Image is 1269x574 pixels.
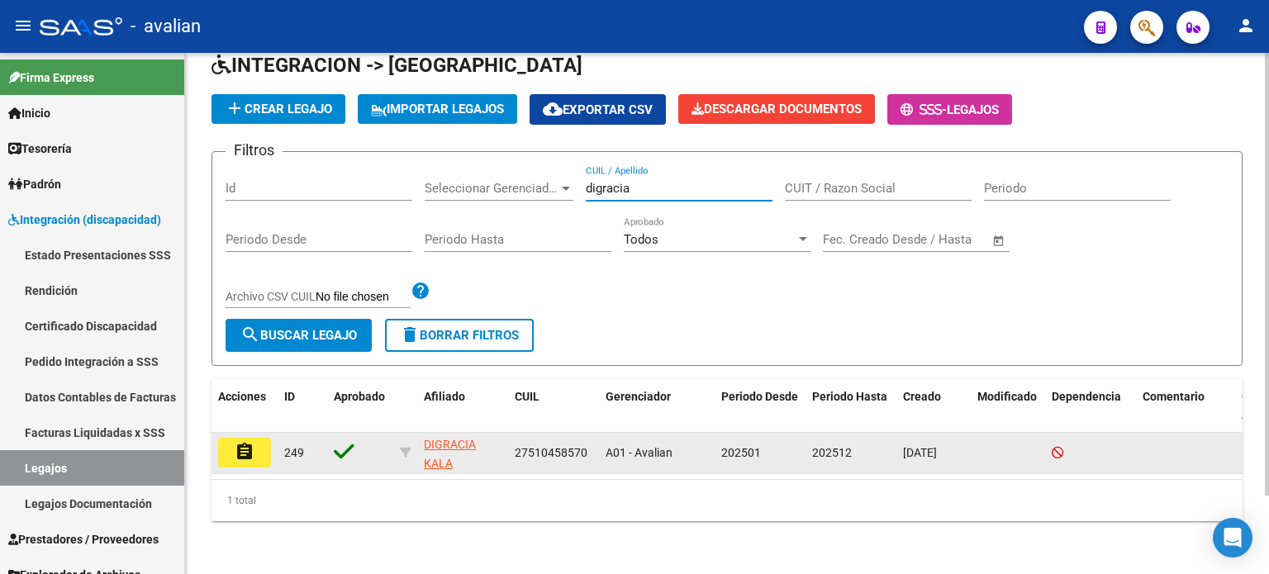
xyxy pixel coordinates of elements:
span: DIGRACIA KALA [424,438,476,470]
span: - avalian [131,8,201,45]
span: Firma Express [8,69,94,87]
span: Aprobado [334,390,385,403]
span: Periodo Desde [721,390,798,403]
datatable-header-cell: Creado [896,379,971,434]
mat-icon: add [225,98,245,118]
span: - [901,102,947,117]
datatable-header-cell: Periodo Desde [715,379,806,434]
span: CUIL [515,390,539,403]
span: Creado [903,390,941,403]
datatable-header-cell: ID [278,379,327,434]
span: Todos [624,232,658,247]
span: Prestadores / Proveedores [8,530,159,548]
span: Modificado [977,390,1037,403]
mat-icon: menu [13,16,33,36]
mat-icon: assignment [235,442,254,462]
mat-icon: delete [400,325,420,344]
button: Crear Legajo [211,94,345,124]
span: Borrar Filtros [400,328,519,343]
span: Padrón [8,175,61,193]
span: A01 - Avalian [606,446,673,459]
h3: Filtros [226,139,283,162]
span: [DATE] [903,446,937,459]
mat-icon: search [240,325,260,344]
mat-icon: cloud_download [543,99,563,119]
button: -Legajos [887,94,1012,125]
span: 202512 [812,446,852,459]
datatable-header-cell: Gerenciador [599,379,715,434]
span: Tesorería [8,140,72,158]
span: Buscar Legajo [240,328,357,343]
button: Open calendar [990,231,1009,250]
button: IMPORTAR LEGAJOS [358,94,517,124]
span: IMPORTAR LEGAJOS [371,102,504,116]
input: Fecha inicio [823,232,890,247]
span: Seleccionar Gerenciador [425,181,558,196]
span: Integración (discapacidad) [8,211,161,229]
datatable-header-cell: Acciones [211,379,278,434]
span: Gerenciador [606,390,671,403]
button: Exportar CSV [530,94,666,125]
datatable-header-cell: Periodo Hasta [806,379,896,434]
span: Archivo CSV CUIL [226,290,316,303]
span: Crear Legajo [225,102,332,116]
span: Acciones [218,390,266,403]
span: ID [284,390,295,403]
datatable-header-cell: Dependencia [1045,379,1136,434]
span: Comentario [1143,390,1205,403]
datatable-header-cell: Comentario [1136,379,1235,434]
span: Periodo Hasta [812,390,887,403]
span: Descargar Documentos [692,102,862,116]
span: 202501 [721,446,761,459]
datatable-header-cell: Afiliado [417,379,508,434]
datatable-header-cell: Modificado [971,379,1045,434]
mat-icon: person [1236,16,1256,36]
span: 27510458570 [515,446,587,459]
span: 249 [284,446,304,459]
datatable-header-cell: CUIL [508,379,599,434]
div: 1 total [211,480,1243,521]
input: Archivo CSV CUIL [316,290,411,305]
span: Inicio [8,104,50,122]
span: Legajos [947,102,999,117]
button: Borrar Filtros [385,319,534,352]
span: INTEGRACION -> [GEOGRAPHIC_DATA] [211,54,582,77]
input: Fecha fin [905,232,985,247]
mat-icon: help [411,281,430,301]
datatable-header-cell: Aprobado [327,379,393,434]
span: Afiliado [424,390,465,403]
button: Descargar Documentos [678,94,875,124]
div: Open Intercom Messenger [1213,518,1252,557]
button: Buscar Legajo [226,319,372,352]
span: Dependencia [1052,390,1121,403]
span: Exportar CSV [543,102,653,117]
